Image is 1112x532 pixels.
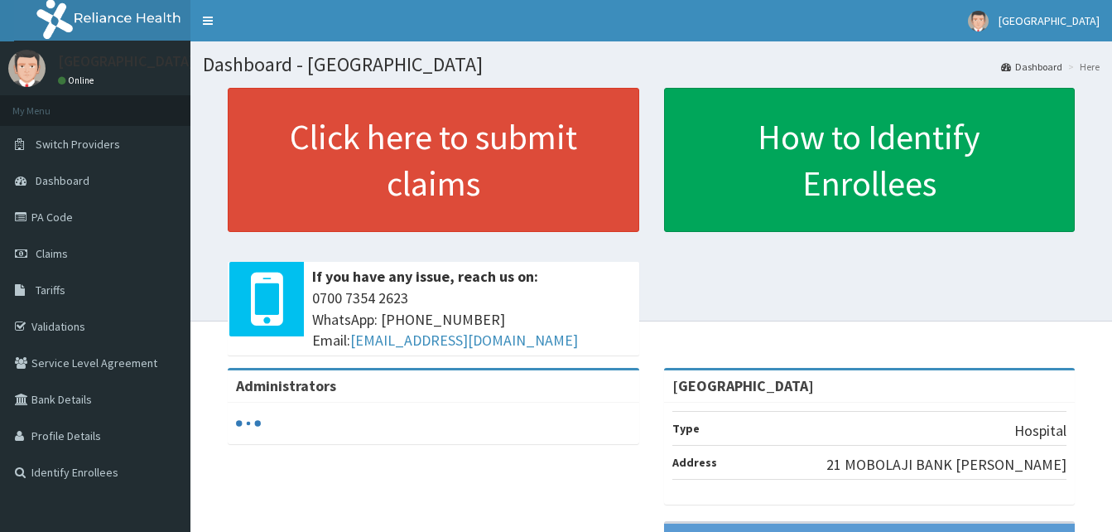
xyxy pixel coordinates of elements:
[203,54,1100,75] h1: Dashboard - [GEOGRAPHIC_DATA]
[236,376,336,395] b: Administrators
[36,283,65,297] span: Tariffs
[312,288,631,351] span: 0700 7354 2623 WhatsApp: [PHONE_NUMBER] Email:
[826,454,1066,476] p: 21 MOBOLAJI BANK [PERSON_NAME]
[672,421,700,436] b: Type
[1001,60,1062,74] a: Dashboard
[350,331,578,350] a: [EMAIL_ADDRESS][DOMAIN_NAME]
[968,11,989,31] img: User Image
[8,50,46,87] img: User Image
[664,88,1076,232] a: How to Identify Enrollees
[672,455,717,470] b: Address
[36,246,68,261] span: Claims
[58,54,195,69] p: [GEOGRAPHIC_DATA]
[228,88,639,232] a: Click here to submit claims
[1014,420,1066,442] p: Hospital
[672,376,814,395] strong: [GEOGRAPHIC_DATA]
[36,137,120,152] span: Switch Providers
[58,75,98,86] a: Online
[236,411,261,436] svg: audio-loading
[312,267,538,286] b: If you have any issue, reach us on:
[999,13,1100,28] span: [GEOGRAPHIC_DATA]
[1064,60,1100,74] li: Here
[36,173,89,188] span: Dashboard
